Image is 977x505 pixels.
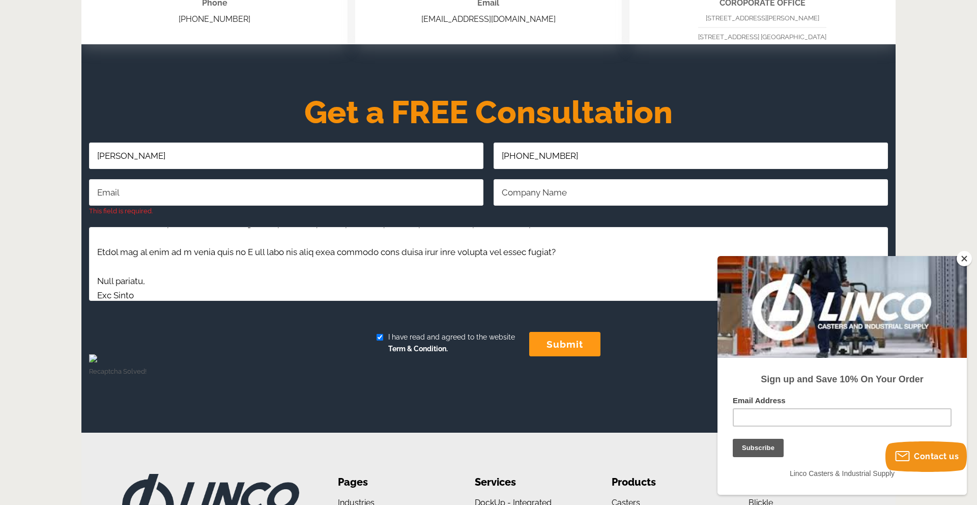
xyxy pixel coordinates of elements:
[15,140,234,152] label: Email Address
[706,14,819,22] span: [STREET_ADDRESS][PERSON_NAME]
[388,345,448,353] strong: Term & Condition.
[43,118,206,128] strong: Sign up and Save 10% On Your Order
[383,331,515,355] span: I have read and agreed to the website
[377,334,383,341] input: I have read and agreed to the websiteTerm & Condition.
[81,100,896,125] h2: Get a FREE Consultation
[89,206,483,217] span: This field is required.
[698,33,826,41] span: [STREET_ADDRESS] [GEOGRAPHIC_DATA]
[89,311,244,351] iframe: reCAPTCHA
[72,213,177,221] span: Linco Casters & Industrial Supply
[338,474,444,491] li: Pages
[914,452,959,461] span: Contact us
[529,332,600,356] input: submit
[612,474,718,491] li: Products
[15,183,66,201] input: Subscribe
[89,366,880,377] div: Recaptcha Solved!
[179,14,250,24] a: [PHONE_NUMBER]
[957,251,972,266] button: Close
[11,15,62,34] button: Subscribe
[885,441,967,472] button: Contact us
[89,354,97,362] img: success.png
[421,14,556,24] a: [EMAIL_ADDRESS][DOMAIN_NAME]
[475,474,581,491] li: Services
